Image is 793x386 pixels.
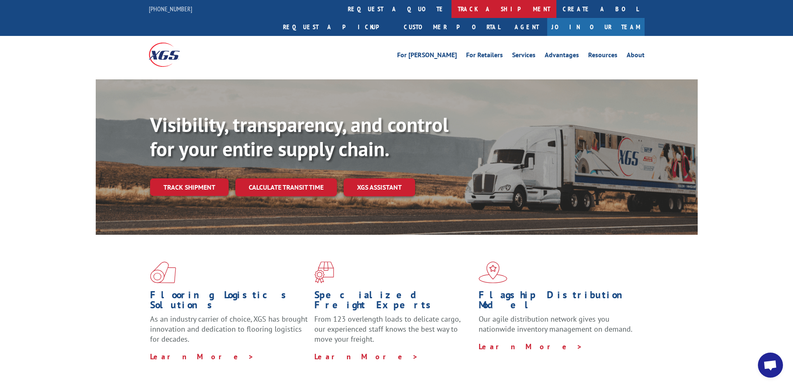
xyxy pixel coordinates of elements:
h1: Flooring Logistics Solutions [150,290,308,314]
a: Track shipment [150,178,229,196]
img: xgs-icon-flagship-distribution-model-red [479,262,507,283]
b: Visibility, transparency, and control for your entire supply chain. [150,112,449,162]
a: Learn More > [150,352,254,361]
a: Services [512,52,535,61]
a: Calculate transit time [235,178,337,196]
a: For Retailers [466,52,503,61]
a: Customer Portal [398,18,506,36]
a: Agent [506,18,547,36]
img: xgs-icon-focused-on-flooring-red [314,262,334,283]
a: Join Our Team [547,18,645,36]
a: Learn More > [479,342,583,351]
a: For [PERSON_NAME] [397,52,457,61]
a: Resources [588,52,617,61]
h1: Flagship Distribution Model [479,290,637,314]
a: About [627,52,645,61]
a: Learn More > [314,352,418,361]
a: XGS ASSISTANT [344,178,415,196]
a: Advantages [545,52,579,61]
p: From 123 overlength loads to delicate cargo, our experienced staff knows the best way to move you... [314,314,472,351]
h1: Specialized Freight Experts [314,290,472,314]
a: [PHONE_NUMBER] [149,5,192,13]
img: xgs-icon-total-supply-chain-intelligence-red [150,262,176,283]
a: Request a pickup [277,18,398,36]
span: As an industry carrier of choice, XGS has brought innovation and dedication to flooring logistics... [150,314,308,344]
a: Open chat [758,353,783,378]
span: Our agile distribution network gives you nationwide inventory management on demand. [479,314,632,334]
